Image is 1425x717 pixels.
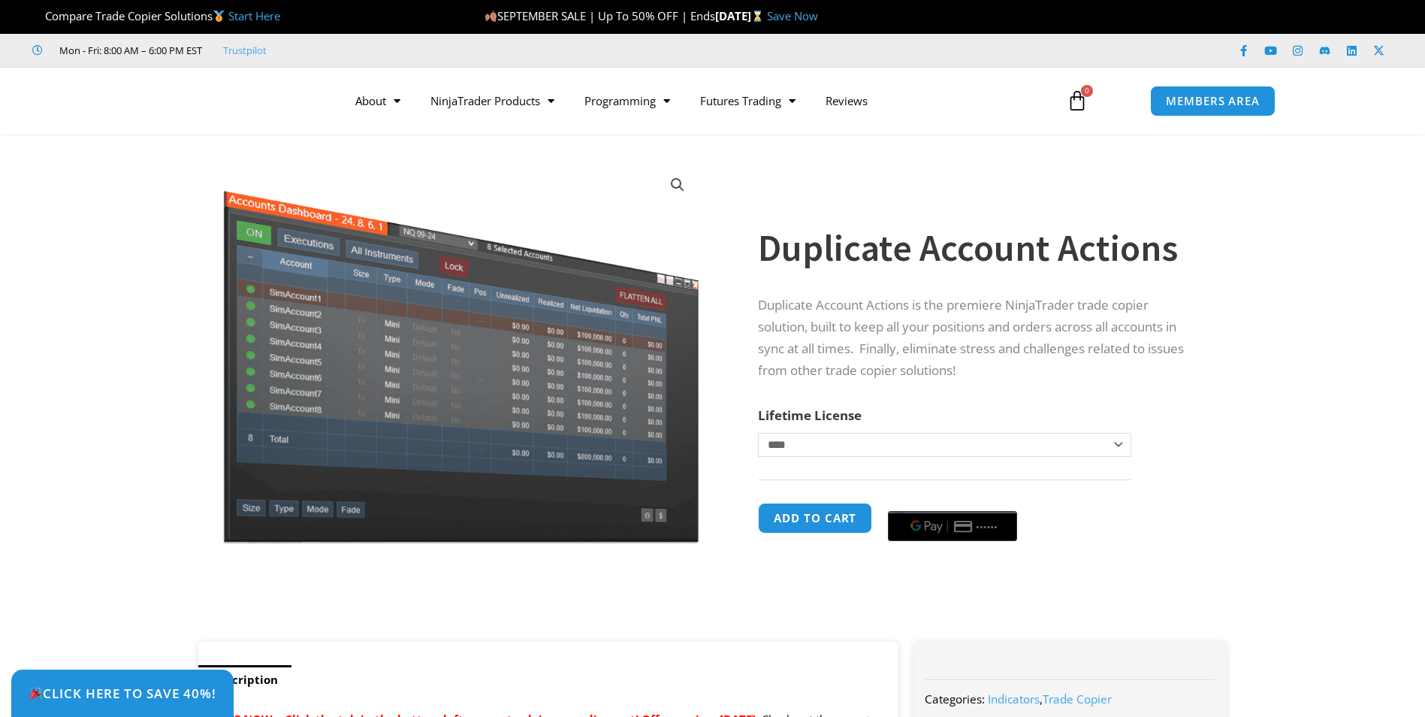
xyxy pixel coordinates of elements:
[29,687,216,700] span: Click Here to save 40%!
[56,41,202,59] span: Mon - Fri: 8:00 AM – 6:00 PM EST
[685,83,811,118] a: Futures Trading
[340,83,1049,118] nav: Menu
[340,83,415,118] a: About
[811,83,883,118] a: Reviews
[415,83,569,118] a: NinjaTrader Products
[485,11,497,22] img: 🍂
[569,83,685,118] a: Programming
[219,160,702,544] img: Screenshot 2024-08-26 15414455555
[767,8,818,23] a: Save Now
[223,41,267,59] a: Trustpilot
[1150,86,1276,116] a: MEMBERS AREA
[29,687,42,700] img: 🎉
[758,295,1197,382] p: Duplicate Account Actions is the premiere NinjaTrader trade copier solution, built to keep all yo...
[1081,85,1093,97] span: 0
[149,74,311,128] img: LogoAI | Affordable Indicators – NinjaTrader
[752,11,763,22] img: ⌛
[664,171,691,198] a: View full-screen image gallery
[32,8,280,23] span: Compare Trade Copier Solutions
[485,8,715,23] span: SEPTEMBER SALE | Up To 50% OFF | Ends
[228,8,280,23] a: Start Here
[1166,95,1260,107] span: MEMBERS AREA
[33,11,44,22] img: 🏆
[758,407,862,424] label: Lifetime License
[977,522,1000,532] text: ••••••
[758,464,781,475] a: Clear options
[758,503,872,534] button: Add to cart
[885,501,1020,502] iframe: Secure payment input frame
[758,222,1197,274] h1: Duplicate Account Actions
[888,511,1017,541] button: Buy with GPay
[715,8,767,23] strong: [DATE]
[11,670,234,717] a: 🎉Click Here to save 40%!
[1044,79,1110,123] a: 0
[213,11,225,22] img: 🥇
